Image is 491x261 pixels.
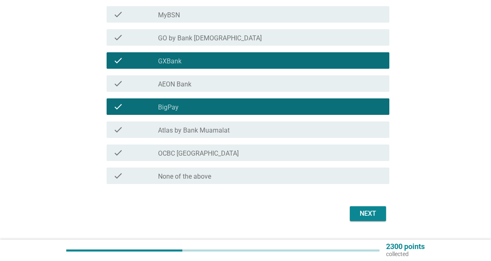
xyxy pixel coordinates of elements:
i: check [113,33,123,42]
label: OCBC [GEOGRAPHIC_DATA] [158,149,239,158]
button: Next [350,206,386,221]
label: GO by Bank [DEMOGRAPHIC_DATA] [158,34,262,42]
p: collected [386,250,425,258]
i: check [113,171,123,181]
i: check [113,125,123,135]
label: Atlas by Bank Muamalat [158,126,230,135]
div: Next [356,209,379,219]
i: check [113,79,123,89]
p: 2300 points [386,243,425,250]
i: check [113,56,123,65]
i: check [113,9,123,19]
label: BigPay [158,103,179,112]
label: GXBank [158,57,182,65]
i: check [113,148,123,158]
label: MyBSN [158,11,180,19]
label: None of the above [158,172,211,181]
label: AEON Bank [158,80,191,89]
i: check [113,102,123,112]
